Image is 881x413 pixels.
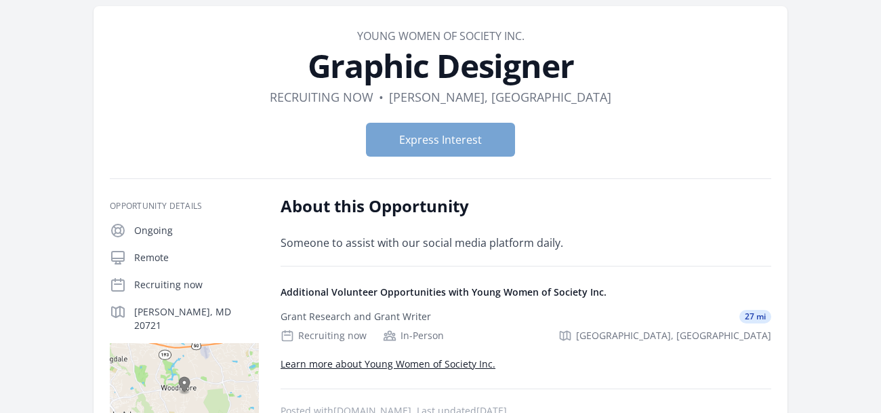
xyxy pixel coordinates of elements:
button: Express Interest [366,123,515,157]
p: Ongoing [134,224,259,237]
a: Learn more about Young Women of Society Inc. [281,357,495,370]
h3: Opportunity Details [110,201,259,212]
p: Someone to assist with our social media platform daily. [281,233,677,252]
p: Recruiting now [134,278,259,292]
div: Recruiting now [281,329,367,342]
a: Young Women of Society Inc. [357,28,525,43]
span: 27 mi [739,310,771,323]
p: [PERSON_NAME], MD 20721 [134,305,259,332]
p: Remote [134,251,259,264]
dd: [PERSON_NAME], [GEOGRAPHIC_DATA] [389,87,611,106]
div: Grant Research and Grant Writer [281,310,431,323]
span: [GEOGRAPHIC_DATA], [GEOGRAPHIC_DATA] [576,329,771,342]
a: Grant Research and Grant Writer 27 mi Recruiting now In-Person [GEOGRAPHIC_DATA], [GEOGRAPHIC_DATA] [275,299,777,353]
h1: Graphic Designer [110,50,771,82]
div: In-Person [383,329,444,342]
h2: About this Opportunity [281,195,677,217]
h4: Additional Volunteer Opportunities with Young Women of Society Inc. [281,286,771,299]
dd: Recruiting now [270,87,373,106]
div: • [379,87,384,106]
